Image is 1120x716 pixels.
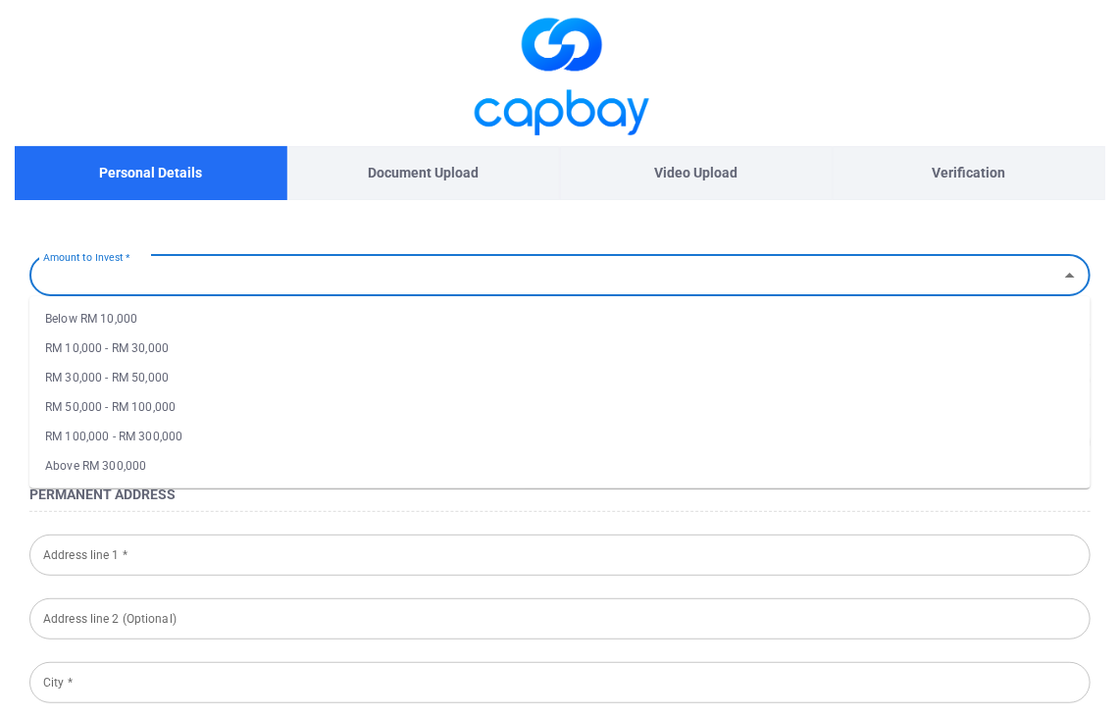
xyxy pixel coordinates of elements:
li: RM 100,000 - RM 300,000 [29,422,1091,451]
li: RM 10,000 - RM 30,000 [29,333,1091,363]
p: Verification [933,162,1006,183]
button: Close [1056,262,1084,289]
p: Document Upload [369,162,480,183]
label: Amount to Invest * [43,245,130,271]
p: Video Upload [655,162,738,183]
h4: Permanent Address [29,483,1091,506]
p: Personal Details [100,162,203,183]
li: Below RM 10,000 [29,304,1091,333]
li: RM 30,000 - RM 50,000 [29,363,1091,392]
li: RM 50,000 - RM 100,000 [29,392,1091,422]
li: Above RM 300,000 [29,451,1091,481]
